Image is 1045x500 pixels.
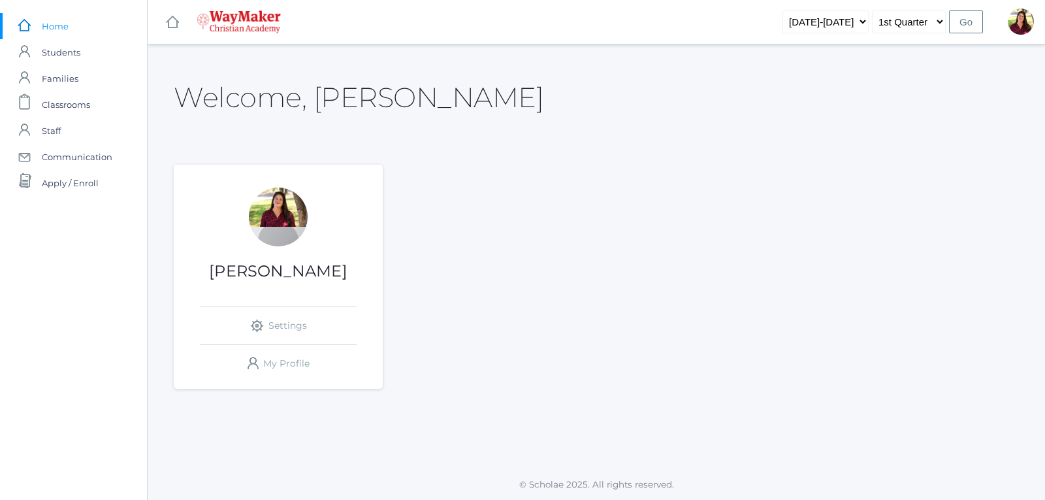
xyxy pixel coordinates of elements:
a: Settings [200,307,357,344]
span: Staff [42,118,61,144]
input: Go [949,10,983,33]
div: Elizabeth Benzinger [249,188,308,246]
p: © Scholae 2025. All rights reserved. [148,478,1045,491]
span: Students [42,39,80,65]
span: Apply / Enroll [42,170,99,196]
h1: [PERSON_NAME] [174,263,383,280]
div: Elizabeth Benzinger [1008,8,1034,35]
span: Classrooms [42,92,90,118]
span: Families [42,65,78,92]
span: Communication [42,144,112,170]
img: 4_waymaker-logo-stack-white.png [197,10,281,33]
h2: Welcome, [PERSON_NAME] [174,82,543,112]
span: Home [42,13,69,39]
a: My Profile [200,345,357,382]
